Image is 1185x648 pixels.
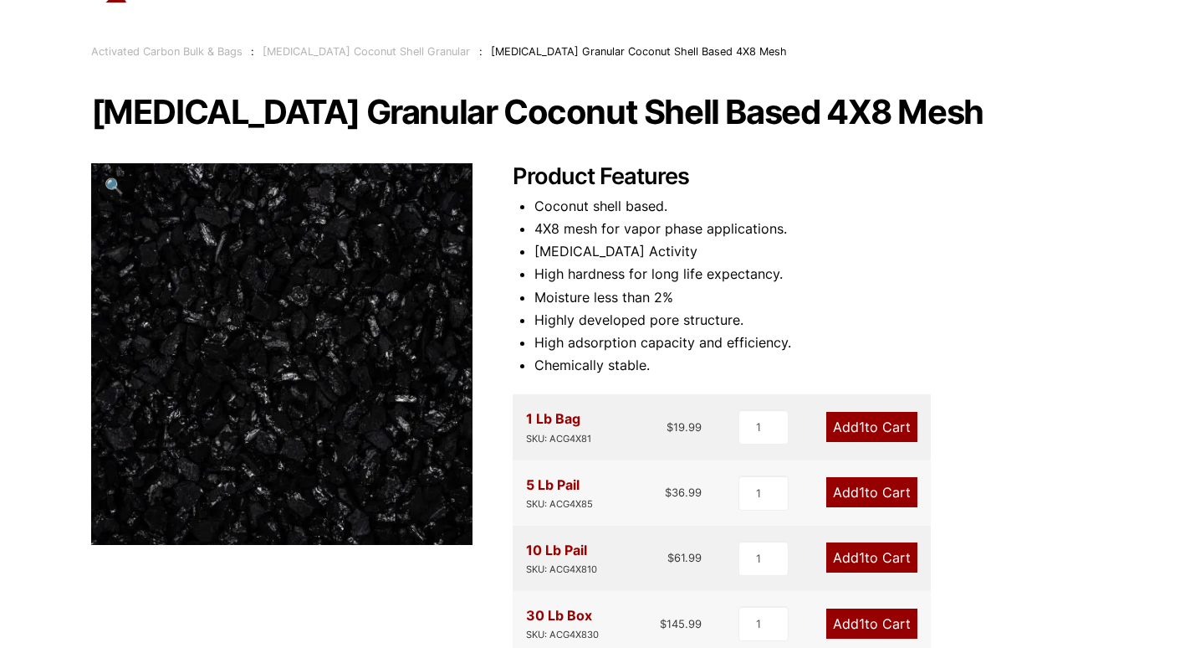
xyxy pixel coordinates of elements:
div: SKU: ACG4X830 [526,627,599,643]
h2: Product Features [513,163,1095,191]
span: : [251,45,254,58]
li: [MEDICAL_DATA] Activity [534,240,1095,263]
bdi: 61.99 [667,551,702,564]
span: $ [667,551,674,564]
a: Add1to Cart [826,477,917,507]
span: 1 [859,419,865,435]
span: 🔍 [105,177,124,195]
a: [MEDICAL_DATA] Coconut Shell Granular [263,45,470,58]
li: High adsorption capacity and efficiency. [534,332,1095,354]
span: 1 [859,615,865,632]
div: 1 Lb Bag [526,408,591,446]
a: Activated Carbon Bulk & Bags [91,45,243,58]
a: View full-screen image gallery [91,163,137,209]
li: Highly developed pore structure. [534,309,1095,332]
a: Add1to Cart [826,543,917,573]
span: $ [667,420,673,434]
h1: [MEDICAL_DATA] Granular Coconut Shell Based 4X8 Mesh [91,95,1095,130]
span: 1 [859,484,865,501]
li: Chemically stable. [534,354,1095,377]
li: Moisture less than 2% [534,286,1095,309]
bdi: 19.99 [667,420,702,434]
a: Add1to Cart [826,412,917,442]
bdi: 145.99 [660,617,702,630]
li: Coconut shell based. [534,195,1095,218]
li: 4X8 mesh for vapor phase applications. [534,218,1095,240]
span: $ [665,486,672,499]
bdi: 36.99 [665,486,702,499]
a: Add1to Cart [826,609,917,639]
div: 30 Lb Box [526,604,599,643]
div: SKU: ACG4X810 [526,562,597,578]
div: 10 Lb Pail [526,539,597,578]
span: 1 [859,549,865,566]
div: SKU: ACG4X85 [526,496,593,512]
div: SKU: ACG4X81 [526,431,591,447]
span: : [479,45,483,58]
span: [MEDICAL_DATA] Granular Coconut Shell Based 4X8 Mesh [491,45,787,58]
div: 5 Lb Pail [526,474,593,512]
li: High hardness for long life expectancy. [534,263,1095,285]
span: $ [660,617,667,630]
